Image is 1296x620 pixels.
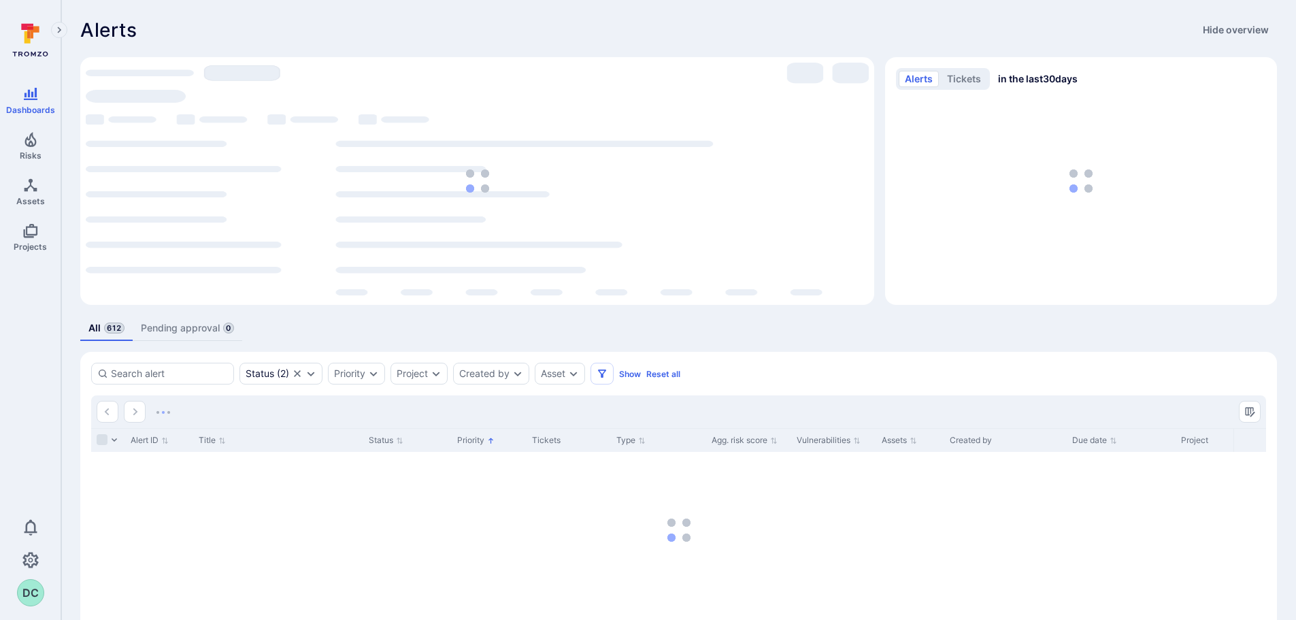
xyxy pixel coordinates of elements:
i: Expand navigation menu [54,25,64,36]
button: Filters [591,363,614,385]
button: Created by [459,368,510,379]
button: Project [397,368,428,379]
div: ( 2 ) [246,368,289,379]
button: Asset [541,368,565,379]
div: loading spinner [86,63,869,299]
span: Dashboards [6,105,55,115]
button: Go to the previous page [97,401,118,423]
button: Sort by Status [369,435,403,446]
button: Sort by Type [616,435,646,446]
button: Clear selection [292,368,303,379]
button: Hide overview [1195,19,1277,41]
button: Sort by Title [199,435,226,446]
button: Reset all [646,369,680,379]
button: Status(2) [246,368,289,379]
button: Sort by Vulnerabilities [797,435,861,446]
span: Assets [16,196,45,206]
button: tickets [941,71,987,87]
button: Sort by Due date [1072,435,1117,446]
button: Expand dropdown [568,368,579,379]
span: in the last 30 days [998,72,1078,86]
p: Sorted by: Higher priority first [487,434,495,448]
div: Status [246,368,274,379]
span: Select all rows [97,434,107,445]
a: All [80,316,133,341]
button: Sort by Agg. risk score [712,435,778,446]
button: Show [619,369,641,379]
img: Loading... [156,411,170,414]
div: alerts tabs [80,316,1277,341]
div: Dan Cundy [17,579,44,606]
button: Go to the next page [124,401,146,423]
div: Created by [950,434,1061,446]
button: Expand dropdown [512,368,523,379]
button: Priority [334,368,365,379]
button: Expand dropdown [431,368,442,379]
button: Expand dropdown [305,368,316,379]
span: 0 [223,323,234,333]
h1: Alerts [80,19,137,41]
span: Projects [14,242,47,252]
a: Pending approval [133,316,242,341]
span: 612 [104,323,124,333]
button: Sort by Priority [457,435,495,446]
div: Alerts/Tickets trend [885,57,1277,305]
button: Manage columns [1239,401,1261,423]
div: open, in process [239,363,322,385]
button: Expand navigation menu [51,22,67,38]
img: Loading... [466,169,489,193]
button: Sort by Alert ID [131,435,169,446]
span: Risks [20,150,41,161]
button: alerts [899,71,939,87]
button: DC [17,579,44,606]
div: Tickets [532,434,605,446]
button: Expand dropdown [368,368,379,379]
button: Sort by Assets [882,435,917,446]
div: Most alerts [80,57,874,305]
input: Search alert [111,367,228,380]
